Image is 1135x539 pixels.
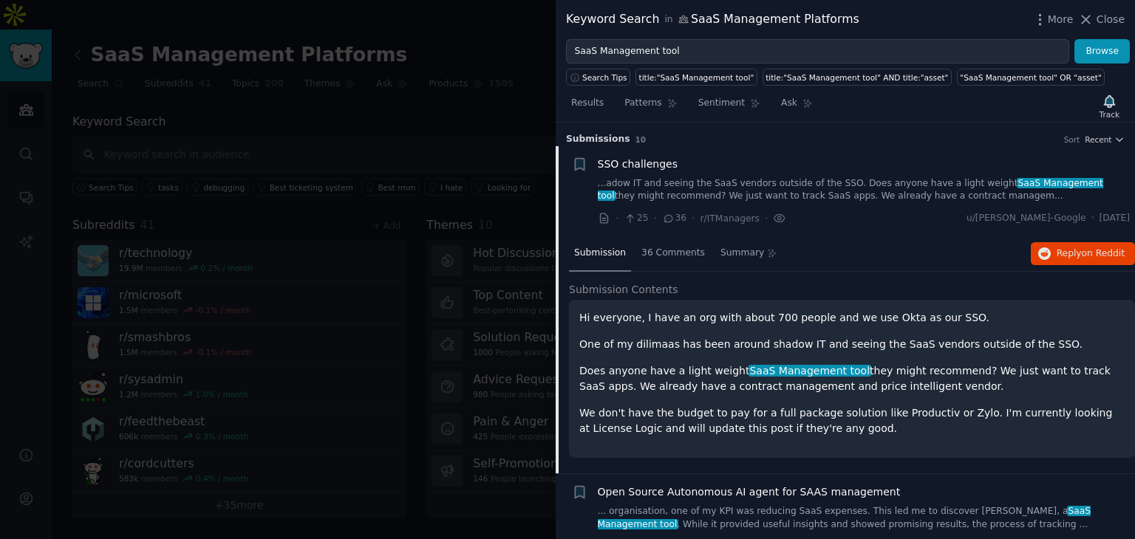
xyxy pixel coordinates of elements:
div: Keyword Search SaaS Management Platforms [566,10,859,29]
span: SaaS Management tool [749,365,871,377]
button: Browse [1074,39,1130,64]
input: Try a keyword related to your business [566,39,1069,64]
span: Submission Contents [569,282,678,298]
div: Track [1100,109,1119,120]
div: "SaaS Management tool" OR "asset" [960,72,1101,83]
a: Ask [776,92,818,122]
a: title:"SaaS Management tool" [635,69,757,86]
span: Submission s [566,133,630,146]
span: on Reddit [1082,248,1125,258]
span: SaaS Management tool [598,178,1103,202]
a: ... organisation, one of my KPI was reducing SaaS expenses. This led me to discover [PERSON_NAME]... [598,505,1131,531]
span: Recent [1085,134,1111,145]
span: Submission [574,247,626,260]
span: · [654,210,657,226]
span: More [1048,12,1074,27]
span: Search Tips [582,72,627,83]
div: Sort [1064,134,1080,145]
a: Open Source Autonomous AI agent for SAAS management [598,484,901,500]
button: Search Tips [566,69,630,86]
button: Recent [1085,134,1125,145]
span: in [664,13,672,27]
span: Close [1097,12,1125,27]
p: Hi everyone, I have an org with about 700 people and we use Okta as our SSO. [579,310,1125,326]
span: · [692,210,695,226]
a: title:"SaaS Management tool" AND title:"asset" [763,69,952,86]
span: · [765,210,768,226]
button: Replyon Reddit [1031,242,1135,266]
a: "SaaS Management tool" OR "asset" [957,69,1105,86]
span: 25 [624,212,648,225]
span: · [616,210,618,226]
span: r/ITManagers [701,213,760,224]
p: One of my dilimaas has been around shadow IT and seeing the SaaS vendors outside of the SSO. [579,337,1125,352]
span: Ask [781,97,797,110]
a: Sentiment [693,92,766,122]
button: More [1032,12,1074,27]
button: Track [1094,91,1125,122]
a: Results [566,92,609,122]
span: 36 [662,212,686,225]
a: Patterns [619,92,682,122]
span: Sentiment [698,97,745,110]
span: u/[PERSON_NAME]-Google [967,212,1086,225]
a: ...adow IT and seeing the SaaS vendors outside of the SSO. Does anyone have a light weightSaaS Ma... [598,177,1131,203]
span: Summary [720,247,764,260]
a: SSO challenges [598,157,678,172]
span: 10 [635,135,647,144]
p: Does anyone have a light weight they might recommend? We just want to track SaaS apps. We already... [579,363,1125,394]
span: · [1091,212,1094,225]
span: SaaS Management tool [598,506,1091,529]
button: Close [1078,12,1125,27]
span: [DATE] [1100,212,1130,225]
div: title:"SaaS Management tool" [639,72,754,83]
span: Results [571,97,604,110]
div: title:"SaaS Management tool" AND title:"asset" [766,72,948,83]
span: Reply [1057,247,1125,261]
p: We don't have the budget to pay for a full package solution like Productiv or Zylo. I'm currently... [579,405,1125,436]
span: 36 Comments [641,247,705,260]
span: Patterns [624,97,661,110]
